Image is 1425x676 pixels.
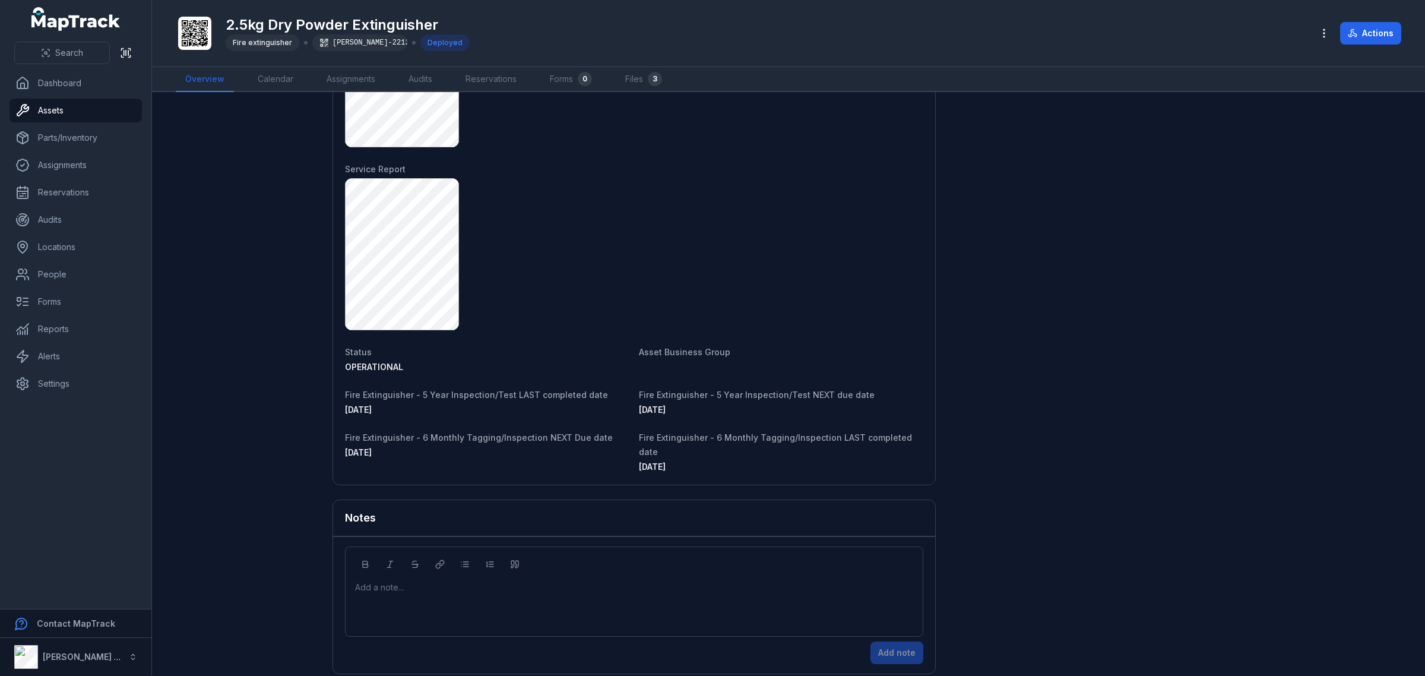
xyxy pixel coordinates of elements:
a: Assignments [9,153,142,177]
a: MapTrack [31,7,121,31]
a: People [9,263,142,286]
div: [PERSON_NAME]-2213 [312,34,407,51]
a: Dashboard [9,71,142,95]
a: Audits [399,67,442,92]
span: [DATE] [345,447,372,457]
a: Locations [9,235,142,259]
a: Parts/Inventory [9,126,142,150]
span: [DATE] [345,405,372,415]
a: Reports [9,317,142,341]
time: 11/1/2025, 12:00:00 AM [345,447,372,457]
a: Forms0 [540,67,601,92]
span: Search [55,47,83,59]
div: 3 [648,72,662,86]
a: Settings [9,372,142,396]
a: Calendar [248,67,303,92]
a: Files3 [616,67,672,92]
span: Fire extinguisher [233,38,292,47]
strong: Contact MapTrack [37,618,115,628]
span: [DATE] [639,462,666,472]
a: Assignments [317,67,385,92]
time: 5/1/2030, 12:00:00 AM [639,405,666,415]
button: Search [14,42,110,64]
strong: [PERSON_NAME] Air [43,652,125,662]
span: Status [345,347,372,357]
div: Deployed [420,34,470,51]
time: 5/1/2025, 12:00:00 AM [639,462,666,472]
h1: 2.5kg Dry Powder Extinguisher [226,15,470,34]
a: Audits [9,208,142,232]
span: Service Report [345,164,406,174]
button: Actions [1340,22,1401,45]
span: Fire Extinguisher - 5 Year Inspection/Test NEXT due date [639,390,875,400]
a: Forms [9,290,142,314]
span: Fire Extinguisher - 6 Monthly Tagging/Inspection NEXT Due date [345,432,613,443]
a: Reservations [456,67,526,92]
a: Alerts [9,345,142,368]
time: 5/1/2025, 12:00:00 AM [345,405,372,415]
a: Reservations [9,181,142,204]
span: [DATE] [639,405,666,415]
span: Fire Extinguisher - 6 Monthly Tagging/Inspection LAST completed date [639,432,912,457]
a: Overview [176,67,234,92]
a: Assets [9,99,142,122]
h3: Notes [345,510,376,526]
div: 0 [578,72,592,86]
span: Fire Extinguisher - 5 Year Inspection/Test LAST completed date [345,390,608,400]
span: OPERATIONAL [345,362,403,372]
span: Asset Business Group [639,347,730,357]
